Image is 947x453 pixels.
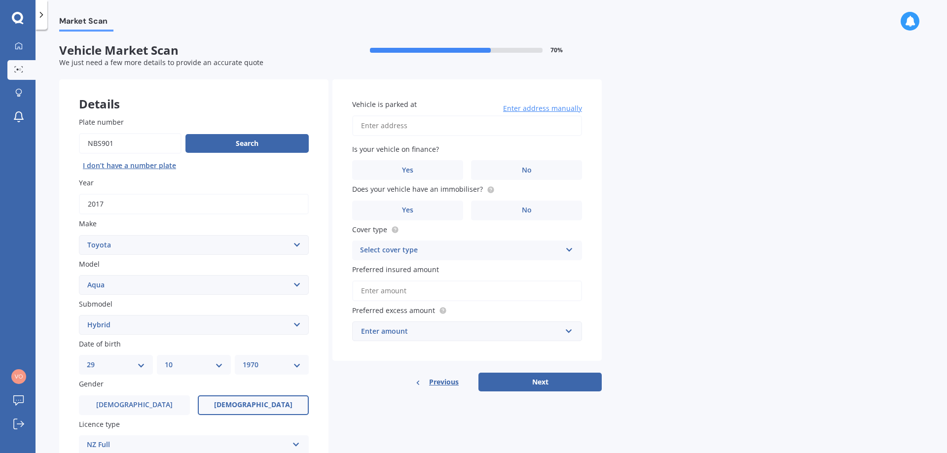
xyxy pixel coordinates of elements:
[79,299,112,309] span: Submodel
[11,369,26,384] img: 594c958d7eb7292215e9e040ab9b1775
[59,43,330,58] span: Vehicle Market Scan
[79,158,180,174] button: I don’t have a number plate
[79,194,309,214] input: YYYY
[96,401,173,409] span: [DEMOGRAPHIC_DATA]
[87,439,288,451] div: NZ Full
[478,373,602,391] button: Next
[79,178,94,187] span: Year
[352,265,439,274] span: Preferred insured amount
[352,280,582,301] input: Enter amount
[429,375,459,389] span: Previous
[522,166,532,174] span: No
[550,47,563,54] span: 70 %
[352,306,435,315] span: Preferred excess amount
[59,79,328,109] div: Details
[352,185,483,194] span: Does your vehicle have an immobiliser?
[79,133,182,154] input: Enter plate number
[79,259,100,269] span: Model
[352,115,582,136] input: Enter address
[79,419,120,429] span: Licence type
[79,339,121,348] span: Date of birth
[352,144,439,154] span: Is your vehicle on finance?
[352,225,387,234] span: Cover type
[402,166,413,174] span: Yes
[79,117,124,127] span: Plate number
[59,58,263,67] span: We just need a few more details to provide an accurate quote
[503,104,582,113] span: Enter address manually
[360,244,561,256] div: Select cover type
[361,326,561,337] div: Enter amount
[79,380,104,389] span: Gender
[522,206,532,214] span: No
[185,134,309,153] button: Search
[214,401,292,409] span: [DEMOGRAPHIC_DATA]
[352,100,417,109] span: Vehicle is parked at
[59,16,113,30] span: Market Scan
[402,206,413,214] span: Yes
[79,219,97,229] span: Make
